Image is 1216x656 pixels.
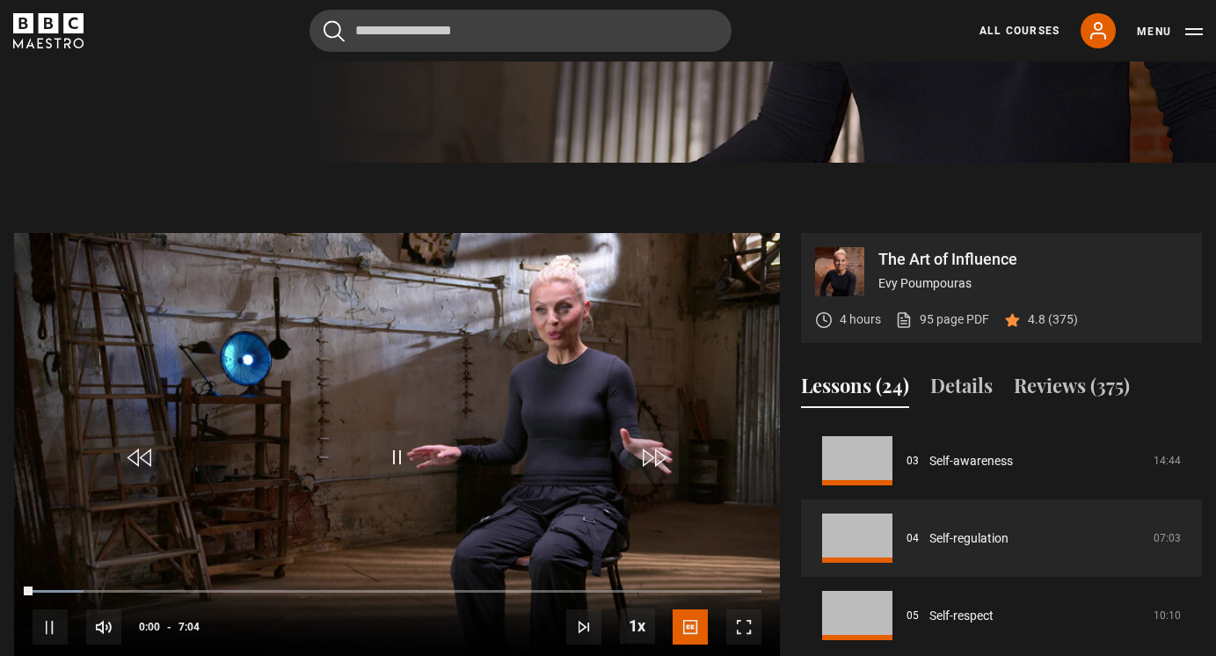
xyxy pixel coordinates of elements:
[929,607,994,625] a: Self-respect
[33,609,68,645] button: Pause
[1028,310,1078,329] p: 4.8 (375)
[878,251,1188,267] p: The Art of Influence
[1137,23,1203,40] button: Toggle navigation
[33,590,761,594] div: Progress Bar
[726,609,761,645] button: Fullscreen
[13,13,84,48] svg: BBC Maestro
[979,23,1059,39] a: All Courses
[930,371,993,408] button: Details
[878,274,1188,293] p: Evy Poumpouras
[324,20,345,42] button: Submit the search query
[86,609,121,645] button: Mute
[309,10,732,52] input: Search
[673,609,708,645] button: Captions
[929,529,1008,548] a: Self-regulation
[167,621,171,633] span: -
[178,611,200,643] span: 7:04
[1014,371,1130,408] button: Reviews (375)
[566,609,601,645] button: Next Lesson
[801,371,909,408] button: Lessons (24)
[929,452,1013,470] a: Self-awareness
[620,609,655,644] button: Playback Rate
[895,310,989,329] a: 95 page PDF
[840,310,881,329] p: 4 hours
[139,611,160,643] span: 0:00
